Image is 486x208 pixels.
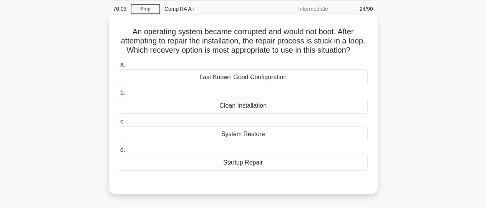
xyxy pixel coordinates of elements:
a: Stop [131,4,160,14]
div: Intermediate [265,1,333,17]
div: Startup Repair [119,155,368,171]
span: c. [120,118,125,125]
span: b. [120,90,125,96]
div: Last Known Good Configuration [119,69,368,85]
span: d. [120,146,125,153]
div: Clean Installation [119,98,368,114]
div: 76:03 [109,1,131,17]
span: a. [120,61,125,68]
div: CompTIA A+ [160,1,265,17]
h5: An operating system became corrupted and would not boot. After attempting to repair the installat... [118,27,368,55]
div: System Restore [119,126,368,142]
div: 24/90 [333,1,378,17]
